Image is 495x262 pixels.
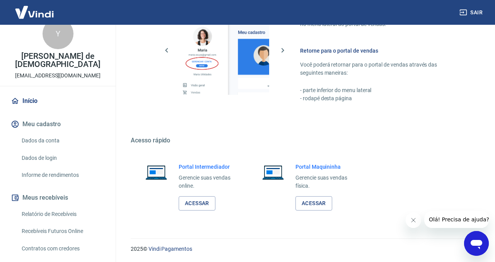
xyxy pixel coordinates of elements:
[295,196,332,211] a: Acessar
[257,163,289,182] img: Imagem de um notebook aberto
[19,167,106,183] a: Informe de rendimentos
[140,163,172,182] img: Imagem de um notebook aberto
[131,137,476,144] h5: Acesso rápido
[43,18,73,49] div: Y
[300,94,458,103] p: - rodapé desta página
[9,92,106,110] a: Início
[179,163,234,171] h6: Portal Intermediador
[300,47,458,55] h6: Retorne para o portal de vendas
[295,174,350,190] p: Gerencie suas vendas física.
[179,196,215,211] a: Acessar
[148,246,192,252] a: Vindi Pagamentos
[300,61,458,77] p: Você poderá retornar para o portal de vendas através das seguintes maneiras:
[19,223,106,239] a: Recebíveis Futuros Online
[179,174,234,190] p: Gerencie suas vendas online.
[19,206,106,222] a: Relatório de Recebíveis
[9,0,60,24] img: Vindi
[9,116,106,133] button: Meu cadastro
[19,241,106,257] a: Contratos com credores
[406,212,421,228] iframe: Fechar mensagem
[9,189,106,206] button: Meus recebíveis
[19,133,106,149] a: Dados da conta
[19,150,106,166] a: Dados de login
[458,5,486,20] button: Sair
[6,52,109,68] p: [PERSON_NAME] de [DEMOGRAPHIC_DATA]
[15,72,101,80] p: [EMAIL_ADDRESS][DOMAIN_NAME]
[5,5,65,12] span: Olá! Precisa de ajuda?
[180,6,269,95] img: Imagem da dashboard mostrando o botão de gerenciar conta na sidebar no lado esquerdo
[295,163,350,171] h6: Portal Maquininha
[464,231,489,256] iframe: Botão para abrir a janela de mensagens
[300,86,458,94] p: - parte inferior do menu lateral
[131,245,476,253] p: 2025 ©
[424,211,489,228] iframe: Mensagem da empresa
